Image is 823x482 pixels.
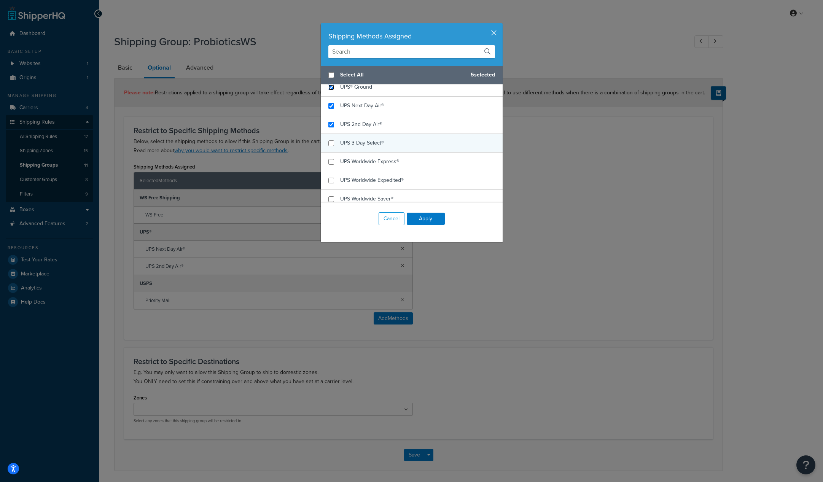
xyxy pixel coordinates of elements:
button: Cancel [379,212,404,225]
button: Apply [407,213,445,225]
span: UPS 2nd Day Air® [340,120,382,128]
span: UPS 3 Day Select® [340,139,384,147]
input: Search [328,45,495,58]
span: Select All [340,70,465,80]
span: UPS Worldwide Expedited® [340,176,404,184]
span: UPS Worldwide Express® [340,157,399,165]
span: UPS Worldwide Saver® [340,195,393,203]
div: 5 selected [321,66,503,84]
span: UPS® Ground [340,83,372,91]
span: UPS Next Day Air® [340,102,384,110]
div: Shipping Methods Assigned [328,31,495,41]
